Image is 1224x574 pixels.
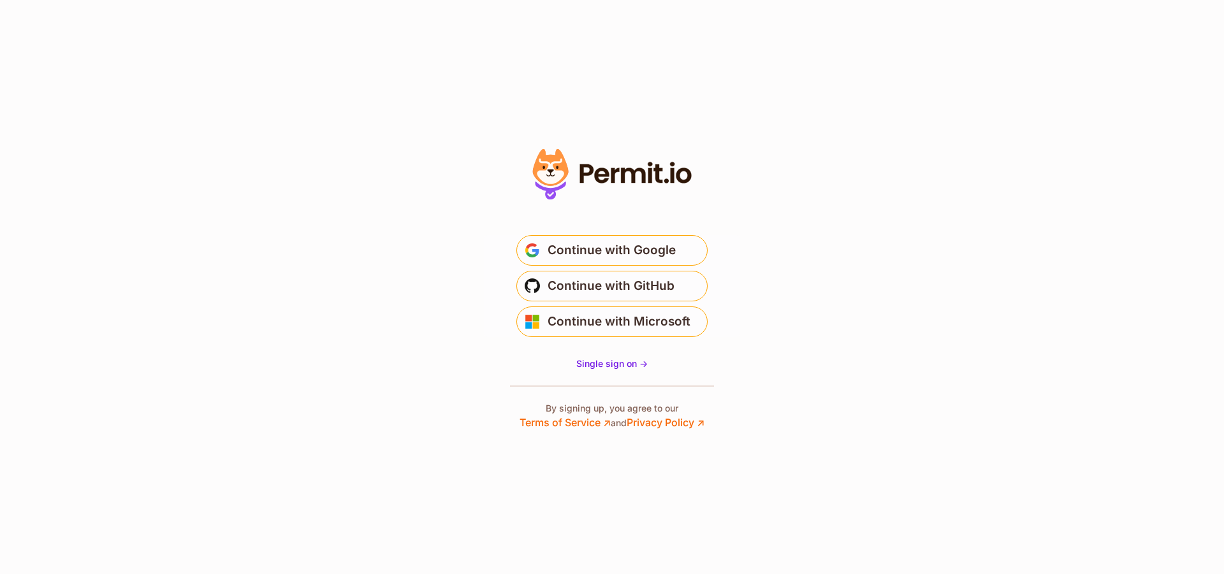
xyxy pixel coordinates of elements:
button: Continue with GitHub [516,271,708,301]
button: Continue with Google [516,235,708,266]
span: Continue with Google [548,240,676,261]
a: Single sign on -> [576,357,648,370]
button: Continue with Microsoft [516,306,708,337]
span: Continue with GitHub [548,276,674,296]
a: Terms of Service ↗ [520,416,611,429]
span: Single sign on -> [576,358,648,369]
p: By signing up, you agree to our and [520,402,704,430]
span: Continue with Microsoft [548,312,690,332]
a: Privacy Policy ↗ [627,416,704,429]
